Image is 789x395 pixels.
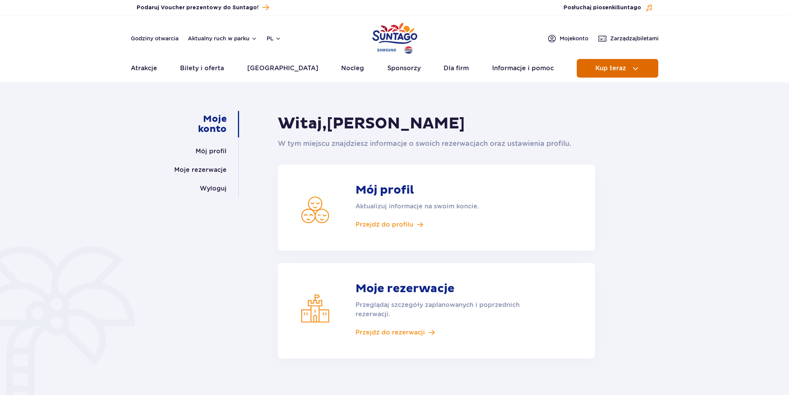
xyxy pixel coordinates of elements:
[247,59,318,78] a: [GEOGRAPHIC_DATA]
[278,138,595,149] p: W tym miejscu znajdziesz informacje o swoich rezerwacjach oraz ustawienia profilu.
[355,183,538,197] strong: Mój profil
[267,35,281,42] button: pl
[137,4,258,12] span: Podaruj Voucher prezentowy do Suntago!
[387,59,421,78] a: Sponsorzy
[372,19,417,55] a: Park of Poland
[564,4,641,12] span: Posłuchaj piosenki
[200,179,227,198] a: Wyloguj
[355,202,538,211] p: Aktualizuj informacje na swoim koncie.
[355,220,538,229] a: Przejdź do profilu
[560,35,588,42] span: Moje konto
[598,34,659,43] a: Zarządzajbiletami
[355,300,538,319] p: Przeglądaj szczegóły zaplanowanych i poprzednich rezerwacji.
[137,2,269,13] a: Podaruj Voucher prezentowy do Suntago!
[196,142,227,161] a: Mój profil
[617,5,641,10] span: Suntago
[547,34,588,43] a: Mojekonto
[327,114,465,133] span: [PERSON_NAME]
[444,59,469,78] a: Dla firm
[564,4,653,12] button: Posłuchaj piosenkiSuntago
[188,35,257,42] button: Aktualny ruch w parku
[492,59,554,78] a: Informacje i pomoc
[176,111,227,137] a: Moje konto
[174,161,227,179] a: Moje rezerwacje
[355,328,538,337] a: Przejdź do rezerwacji
[610,35,659,42] span: Zarządzaj biletami
[355,328,425,337] span: Przejdź do rezerwacji
[595,65,626,72] span: Kup teraz
[341,59,364,78] a: Nocleg
[278,114,595,133] h1: Witaj,
[131,59,157,78] a: Atrakcje
[131,35,179,42] a: Godziny otwarcia
[577,59,658,78] button: Kup teraz
[355,282,538,296] strong: Moje rezerwacje
[180,59,224,78] a: Bilety i oferta
[355,220,413,229] span: Przejdź do profilu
